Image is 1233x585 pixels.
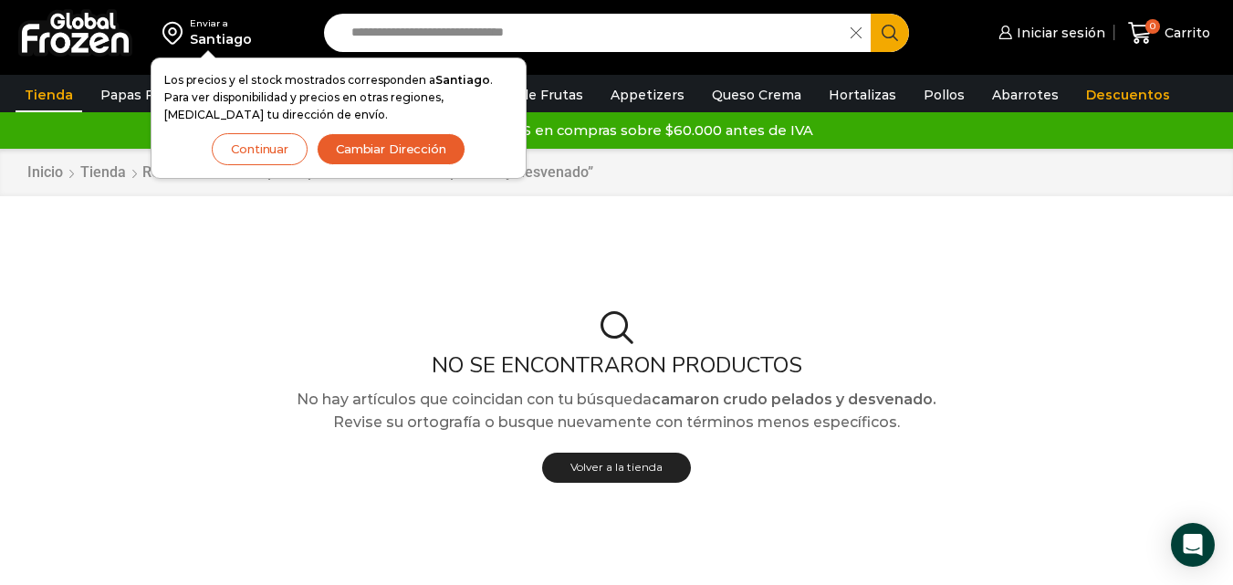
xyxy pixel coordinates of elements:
[542,453,691,483] a: Volver a la tienda
[983,78,1068,112] a: Abarrotes
[91,78,193,112] a: Papas Fritas
[1160,24,1210,42] span: Carrito
[212,133,308,165] button: Continuar
[162,17,190,48] img: address-field-icon.svg
[1012,24,1105,42] span: Iniciar sesión
[601,78,694,112] a: Appetizers
[317,133,465,165] button: Cambiar Dirección
[1171,523,1215,567] div: Open Intercom Messenger
[16,78,82,112] a: Tienda
[871,14,909,52] button: Search button
[469,78,592,112] a: Pulpa de Frutas
[820,78,905,112] a: Hortalizas
[190,30,252,48] div: Santiago
[570,460,663,474] span: Volver a la tienda
[652,391,936,408] strong: camaron crudo pelados y desvenado.
[994,15,1105,51] a: Iniciar sesión
[703,78,810,112] a: Queso Crema
[164,71,513,124] p: Los precios y el stock mostrados corresponden a . Para ver disponibilidad y precios en otras regi...
[1123,12,1215,55] a: 0 Carrito
[142,163,593,181] h1: Resultados de búsqueda para “camaron crudo pelados y desvenado”
[26,162,64,183] a: Inicio
[1145,19,1160,34] span: 0
[914,78,974,112] a: Pollos
[79,162,127,183] a: Tienda
[1077,78,1179,112] a: Descuentos
[190,17,252,30] div: Enviar a
[435,73,490,87] strong: Santiago
[26,162,593,183] nav: Breadcrumb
